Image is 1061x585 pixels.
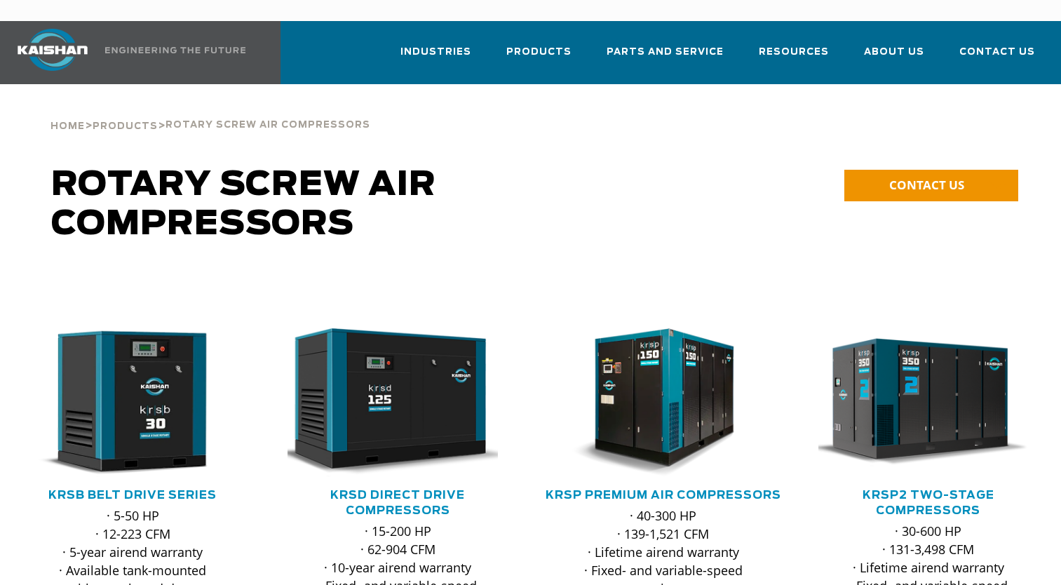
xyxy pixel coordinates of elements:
[506,44,572,60] span: Products
[959,44,1035,60] span: Contact Us
[50,119,85,132] a: Home
[12,328,233,477] img: krsb30
[277,328,498,477] img: krsd125
[48,490,217,501] a: KRSB Belt Drive Series
[759,34,829,81] a: Resources
[844,170,1018,201] a: CONTACT US
[959,34,1035,81] a: Contact Us
[51,168,436,241] span: Rotary Screw Air Compressors
[93,122,158,131] span: Products
[546,490,781,501] a: KRSP Premium Air Compressors
[889,177,964,193] span: CONTACT US
[607,34,724,81] a: Parts and Service
[607,44,724,60] span: Parts and Service
[288,328,508,477] div: krsd125
[864,34,924,81] a: About Us
[759,44,829,60] span: Resources
[808,328,1029,477] img: krsp350
[400,34,471,81] a: Industries
[165,121,370,130] span: Rotary Screw Air Compressors
[400,44,471,60] span: Industries
[330,490,465,516] a: KRSD Direct Drive Compressors
[93,119,158,132] a: Products
[22,328,243,477] div: krsb30
[50,84,370,137] div: > >
[864,44,924,60] span: About Us
[105,47,245,53] img: Engineering the future
[863,490,994,516] a: KRSP2 Two-Stage Compressors
[553,328,773,477] div: krsp150
[506,34,572,81] a: Products
[50,122,85,131] span: Home
[543,328,764,477] img: krsp150
[818,328,1039,477] div: krsp350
